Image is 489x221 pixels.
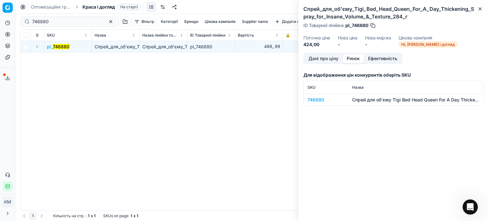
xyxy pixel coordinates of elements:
span: На старті [117,4,141,10]
h2: Спрей_для_об'єму_Tigi_Bed_Head_Queen_For_A_Day_Thickening_Spray_for_Insane_Volume_&_Texture_284_г [303,5,484,20]
strong: з [133,213,135,218]
strong: 1 [88,213,89,218]
span: SKU [47,33,55,38]
mark: 746880 [53,44,69,49]
span: 🔒 [286,33,290,38]
dd: 424,00 [303,41,330,48]
button: Go to next page [38,212,46,220]
dt: Нова ціна [338,36,358,40]
button: Ринок [343,54,364,63]
nav: pagination [20,212,46,220]
div: : [53,213,96,218]
span: ID Товарної лінійки : [303,23,344,28]
strong: 1 [94,213,96,218]
dt: Цінова кампанія [399,36,457,40]
strong: з [91,213,93,218]
dt: Нова маржа [365,36,391,40]
dd: - [338,41,358,48]
span: Назва [95,33,106,38]
nav: breadcrumb [31,4,141,10]
button: Go to previous page [20,212,28,220]
span: Назва лінійки товарів [142,33,178,38]
button: Фільтр [131,18,157,25]
button: Категорії [158,18,181,25]
button: Дані про ціну [304,54,343,63]
button: 1 [29,212,37,220]
button: Ефективність [364,54,401,63]
span: Спрей_для_об'єму_Tigi_Bed_Head_Queen_For_A_Day_Thickening_Spray_for_Insane_Volume_&_Texture_284_г [95,44,322,49]
span: pl_746880 [345,22,368,29]
button: КM [3,197,13,207]
button: Цінова кампанія [202,18,238,25]
span: КM [3,197,12,207]
button: Supplier name [239,18,271,25]
span: pl_ [47,44,69,50]
input: Пошук по SKU або назві [32,18,102,25]
span: SKUs on page : [103,213,129,218]
div: 746880 [308,97,344,103]
strong: 1 [137,213,138,218]
button: Expand all [33,31,41,39]
strong: 1 [131,213,132,218]
button: Бренди [182,18,201,25]
button: Додати фільтр [272,18,312,25]
span: Назва [352,85,364,90]
dt: Поточна ціна [303,36,330,40]
span: Вартість [238,33,254,38]
span: Краса і доглядНа старті [82,4,141,10]
button: Expand [33,43,41,50]
iframe: Intercom live chat [463,199,478,215]
div: pl_746880 [190,44,232,50]
div: Спрей_для_об'єму_Tigi_Bed_Head_Queen_For_A_Day_Thickening_Spray_for_Insane_Volume_&_Texture_284_г [142,44,185,50]
a: Оптимізаційні групи [31,4,72,10]
span: Кількість на стр. [53,213,84,218]
span: ID Товарної лінійки [190,33,225,38]
span: HL [PERSON_NAME] і догляд [399,41,457,48]
div: 408,99 [238,44,280,50]
button: pl_746880 [47,44,69,50]
span: SKU [308,85,315,90]
dd: - [365,41,391,48]
div: Спрей для об'єму Tigi Bed Head Queen For A Day Thickening Spray for Insane Volume & Texture 284 г [352,97,480,103]
h3: Для відображення цін конкурентів оберіть SKU [303,72,484,78]
span: Краса і догляд [82,4,115,10]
